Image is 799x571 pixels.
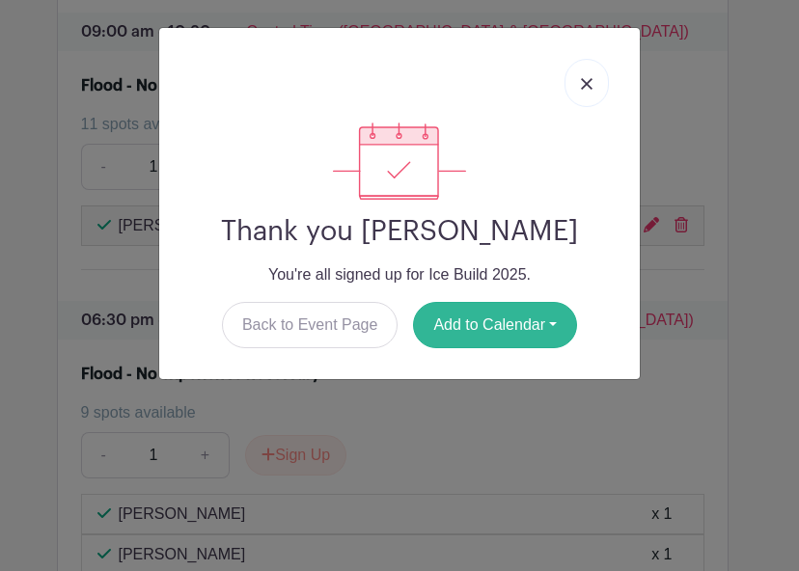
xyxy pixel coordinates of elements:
[175,263,624,286] p: You're all signed up for Ice Build 2025.
[175,215,624,248] h2: Thank you [PERSON_NAME]
[222,302,399,348] a: Back to Event Page
[333,122,466,200] img: signup_complete-c468d5dda3e2740ee63a24cb0ba0d3ce5d8a4ecd24259e683200fb1569d990c8.svg
[413,302,577,348] button: Add to Calendar
[581,78,592,90] img: close_button-5f87c8562297e5c2d7936805f587ecaba9071eb48480494691a3f1689db116b3.svg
